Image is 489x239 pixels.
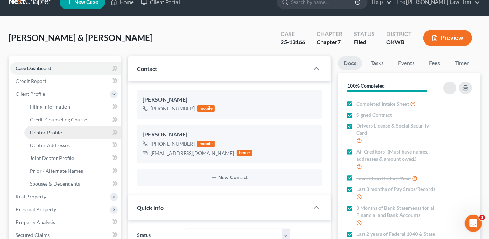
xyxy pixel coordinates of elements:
span: Secured Claims [16,232,50,238]
div: home [237,150,253,156]
a: Prior / Alternate Names [24,165,121,177]
span: Case Dashboard [16,65,51,71]
a: Timer [449,56,474,70]
div: Filed [354,38,375,46]
div: [PERSON_NAME] [143,130,317,139]
span: [PERSON_NAME] & [PERSON_NAME] [9,32,153,43]
span: All Creditors- (Must have names, addresses & amount owed.) [356,148,439,162]
span: Quick Info [137,204,164,211]
strong: 100% Completed [347,83,385,89]
a: Debtor Addresses [24,139,121,152]
a: Property Analysis [10,216,121,229]
span: Signed Contract [356,111,392,119]
div: Chapter [317,38,342,46]
span: Debtor Profile [30,129,62,135]
a: Credit Report [10,75,121,88]
div: District [386,30,412,38]
span: 3 Months of Bank Statements for all Financial and Bank Accounts [356,204,439,219]
span: Filing Information [30,104,70,110]
span: 7 [337,38,341,45]
a: Events [392,56,420,70]
div: Status [354,30,375,38]
a: Case Dashboard [10,62,121,75]
span: Personal Property [16,206,56,212]
iframe: Intercom live chat [465,215,482,232]
span: Prior / Alternate Names [30,168,83,174]
span: Joint Debtor Profile [30,155,74,161]
div: mobile [197,105,215,112]
span: Completed Intake Sheet [356,100,409,108]
span: Client Profile [16,91,45,97]
a: Fees [423,56,446,70]
a: Docs [338,56,362,70]
div: [EMAIL_ADDRESS][DOMAIN_NAME] [150,150,234,157]
a: Debtor Profile [24,126,121,139]
span: Debtor Addresses [30,142,70,148]
span: Credit Counseling Course [30,116,87,123]
div: [PERSON_NAME] [143,95,317,104]
span: Contact [137,65,157,72]
div: Case [281,30,305,38]
div: [PHONE_NUMBER] [150,140,195,147]
a: Filing Information [24,100,121,113]
div: [PHONE_NUMBER] [150,105,195,112]
span: Spouses & Dependents [30,181,80,187]
span: Last 3 months of Pay Stubs/Records [356,186,435,193]
a: Spouses & Dependents [24,177,121,190]
div: mobile [197,141,215,147]
div: Chapter [317,30,342,38]
span: Lawsuits in the Last Year. [356,175,411,182]
a: Tasks [365,56,389,70]
span: 1 [479,215,485,220]
span: Property Analysis [16,219,55,225]
div: OKWB [386,38,412,46]
span: Credit Report [16,78,46,84]
span: Real Property [16,193,46,199]
a: Joint Debtor Profile [24,152,121,165]
button: Preview [423,30,472,46]
span: Drivers License & Social Security Card [356,122,439,136]
a: Credit Counseling Course [24,113,121,126]
button: New Contact [143,175,317,181]
div: 25-13166 [281,38,305,46]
